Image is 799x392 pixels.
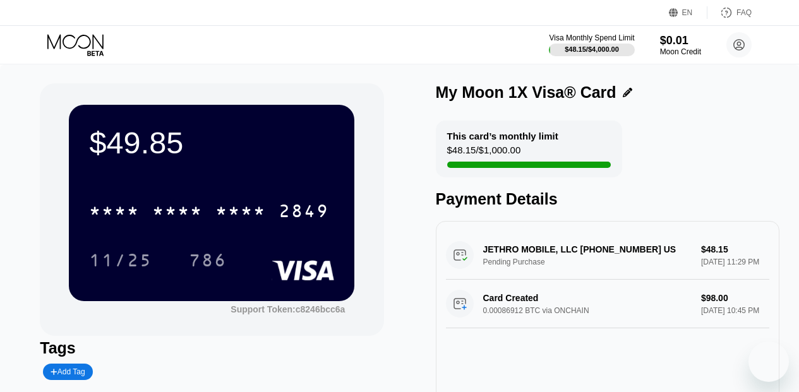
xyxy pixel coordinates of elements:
div: EN [669,6,707,19]
div: FAQ [707,6,752,19]
div: $49.85 [89,125,334,160]
div: 2849 [279,203,329,223]
div: 786 [189,252,227,272]
div: 11/25 [89,252,152,272]
div: Payment Details [436,190,779,208]
div: Support Token:c8246bcc6a [231,304,345,314]
div: $48.15 / $4,000.00 [565,45,619,53]
div: Visa Monthly Spend Limit [549,33,634,42]
div: This card’s monthly limit [447,131,558,141]
div: $0.01Moon Credit [660,34,701,56]
div: 11/25 [80,244,162,276]
div: Add Tag [43,364,92,380]
div: $48.15 / $1,000.00 [447,145,521,162]
div: 786 [179,244,236,276]
div: $0.01 [660,34,701,47]
div: Add Tag [51,367,85,376]
div: My Moon 1X Visa® Card [436,83,616,102]
div: Visa Monthly Spend Limit$48.15/$4,000.00 [549,33,634,56]
div: Support Token: c8246bcc6a [231,304,345,314]
iframe: Button to launch messaging window [748,342,789,382]
div: FAQ [736,8,752,17]
div: Moon Credit [660,47,701,56]
div: Tags [40,339,383,357]
div: EN [682,8,693,17]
